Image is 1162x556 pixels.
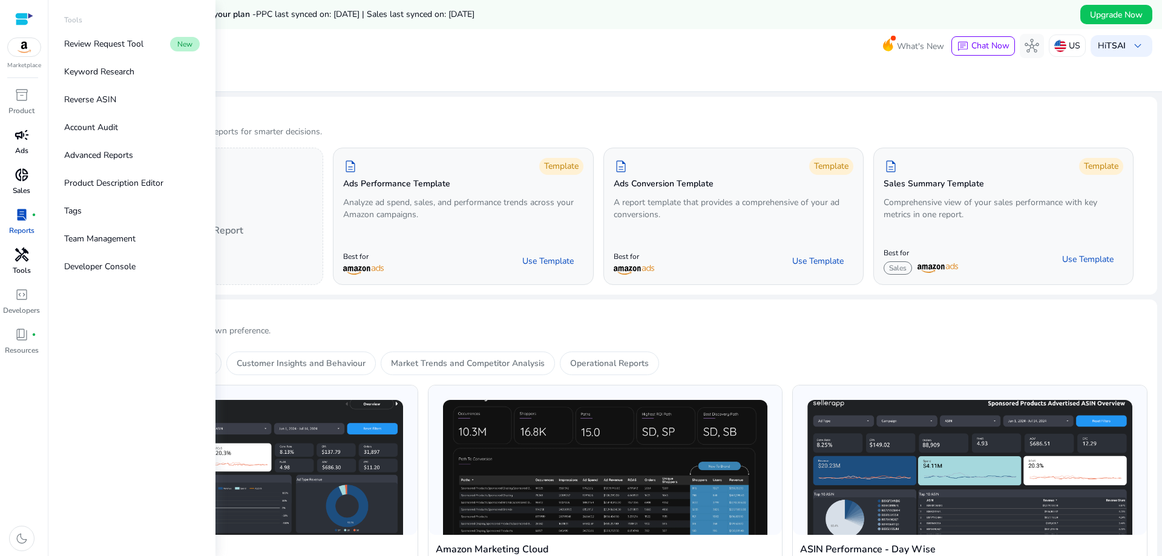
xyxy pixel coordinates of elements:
[539,158,583,175] div: Template
[614,159,628,174] span: description
[1062,253,1114,266] span: Use Template
[7,61,41,70] p: Marketplace
[343,159,358,174] span: description
[15,531,29,546] span: dark_mode
[971,40,1009,51] span: Chat Now
[884,179,984,189] h5: Sales Summary Template
[8,38,41,56] img: amazon.svg
[9,225,34,236] p: Reports
[614,179,714,189] h5: Ads Conversion Template
[343,197,583,221] p: Analyze ad spend, sales, and performance trends across your Amazon campaigns.
[64,149,133,162] p: Advanced Reports
[31,212,36,217] span: fiber_manual_record
[15,88,29,102] span: inventory_2
[3,305,40,316] p: Developers
[570,357,649,370] p: Operational Reports
[1090,8,1143,21] span: Upgrade Now
[513,252,583,271] button: Use Template
[783,252,853,271] button: Use Template
[792,255,844,267] span: Use Template
[1069,35,1080,56] p: US
[343,252,384,261] p: Best for
[884,197,1123,221] p: Comprehensive view of your sales performance with key metrics in one report.
[15,128,29,142] span: campaign
[64,65,134,78] p: Keyword Research
[1025,39,1039,53] span: hub
[522,255,574,267] span: Use Template
[391,357,545,370] p: Market Trends and Competitor Analysis
[614,197,853,221] p: A report template that provides a comprehensive of your ad conversions.
[343,179,450,189] h5: Ads Performance Template
[1020,34,1044,58] button: hub
[1054,40,1066,52] img: us.svg
[15,168,29,182] span: donut_small
[13,265,31,276] p: Tools
[64,38,143,50] p: Review Request Tool
[63,325,1147,337] p: Create your own report based on your own preference.
[15,247,29,262] span: handyman
[170,37,200,51] span: New
[237,357,366,370] p: Customer Insights and Behaviour
[1098,42,1126,50] p: Hi
[64,232,136,245] p: Team Management
[15,287,29,302] span: code_blocks
[80,10,474,20] h5: Data syncs run less frequently on your plan -
[957,41,969,53] span: chat
[951,36,1015,56] button: chatChat Now
[64,260,136,273] p: Developer Console
[897,36,944,57] span: What's New
[1079,158,1123,175] div: Template
[13,185,30,196] p: Sales
[31,332,36,337] span: fiber_manual_record
[64,93,116,106] p: Reverse ASIN
[256,8,474,20] span: PPC last synced on: [DATE] | Sales last synced on: [DATE]
[884,261,912,275] span: Sales
[1106,40,1126,51] b: TSAI
[8,105,34,116] p: Product
[15,327,29,342] span: book_4
[1052,250,1123,269] button: Use Template
[5,345,39,356] p: Resources
[809,158,853,175] div: Template
[64,15,82,25] p: Tools
[64,204,82,217] p: Tags
[64,121,118,134] p: Account Audit
[15,145,28,156] p: Ads
[884,248,958,258] p: Best for
[15,208,29,222] span: lab_profile
[614,252,654,261] p: Best for
[1131,39,1145,53] span: keyboard_arrow_down
[884,159,898,174] span: description
[1080,5,1152,24] button: Upgrade Now
[64,177,163,189] p: Product Description Editor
